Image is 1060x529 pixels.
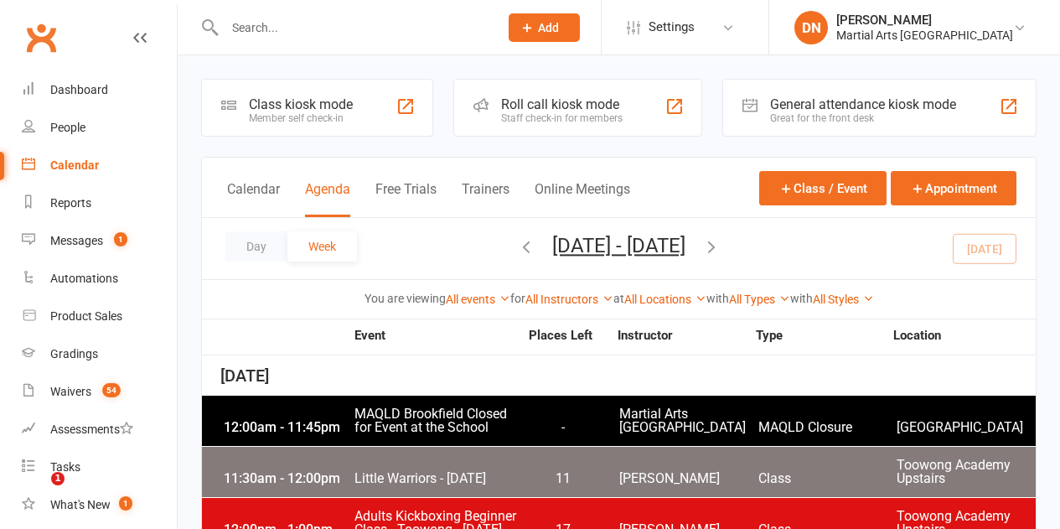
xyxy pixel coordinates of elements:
[354,472,519,485] span: Little Warriors - [DATE]
[758,421,897,434] span: MAQLD Closure
[227,181,280,217] button: Calendar
[50,158,99,172] div: Calendar
[119,496,132,511] span: 1
[836,13,1013,28] div: [PERSON_NAME]
[446,293,510,306] a: All events
[22,298,177,335] a: Product Sales
[729,293,790,306] a: All Types
[220,472,354,485] div: 11:30am - 12:00pm
[22,260,177,298] a: Automations
[758,472,897,485] span: Class
[50,196,91,210] div: Reports
[287,231,357,262] button: Week
[365,292,446,305] strong: You are viewing
[17,472,57,512] iframe: Intercom live chat
[220,421,354,434] div: 12:00am - 11:45pm
[114,232,127,246] span: 1
[50,272,118,285] div: Automations
[517,329,605,342] strong: Places Left
[50,385,91,398] div: Waivers
[501,96,623,112] div: Roll call kiosk mode
[20,17,62,59] a: Clubworx
[624,293,706,306] a: All Locations
[509,13,580,42] button: Add
[501,112,623,124] div: Staff check-in for members
[50,460,80,474] div: Tasks
[552,234,685,257] button: [DATE] - [DATE]
[538,21,559,34] span: Add
[22,373,177,411] a: Waivers 54
[893,329,1032,342] strong: Location
[22,449,177,486] a: Tasks
[22,109,177,147] a: People
[354,407,519,434] span: MAQLD Brookfield Closed for Event at the School
[305,181,350,217] button: Agenda
[794,11,828,44] div: DN
[759,171,887,205] button: Class / Event
[22,147,177,184] a: Calendar
[375,181,437,217] button: Free Trials
[897,421,1036,434] span: [GEOGRAPHIC_DATA]
[619,407,758,434] span: Martial Arts [GEOGRAPHIC_DATA]
[897,459,1036,485] span: Toowong Academy Upstairs
[649,8,695,46] span: Settings
[202,356,1036,396] div: [DATE]
[619,472,758,485] span: [PERSON_NAME]
[50,121,85,134] div: People
[519,421,607,434] span: -
[790,292,813,305] strong: with
[770,96,956,112] div: General attendance kiosk mode
[220,16,487,39] input: Search...
[22,335,177,373] a: Gradings
[836,28,1013,43] div: Martial Arts [GEOGRAPHIC_DATA]
[249,96,353,112] div: Class kiosk mode
[535,181,630,217] button: Online Meetings
[756,329,894,342] strong: Type
[462,181,509,217] button: Trainers
[510,292,525,305] strong: for
[22,184,177,222] a: Reports
[50,83,108,96] div: Dashboard
[22,71,177,109] a: Dashboard
[102,383,121,397] span: 54
[50,309,122,323] div: Product Sales
[613,292,624,305] strong: at
[249,112,353,124] div: Member self check-in
[891,171,1016,205] button: Appointment
[519,472,607,485] span: 11
[50,347,98,360] div: Gradings
[706,292,729,305] strong: with
[22,411,177,449] a: Assessments
[354,329,517,342] strong: Event
[770,112,956,124] div: Great for the front desk
[50,498,111,511] div: What's New
[22,222,177,260] a: Messages 1
[51,472,65,485] span: 1
[22,486,177,524] a: What's New1
[813,293,874,306] a: All Styles
[225,231,287,262] button: Day
[525,293,613,306] a: All Instructors
[50,423,133,436] div: Assessments
[618,329,756,342] strong: Instructor
[50,234,103,247] div: Messages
